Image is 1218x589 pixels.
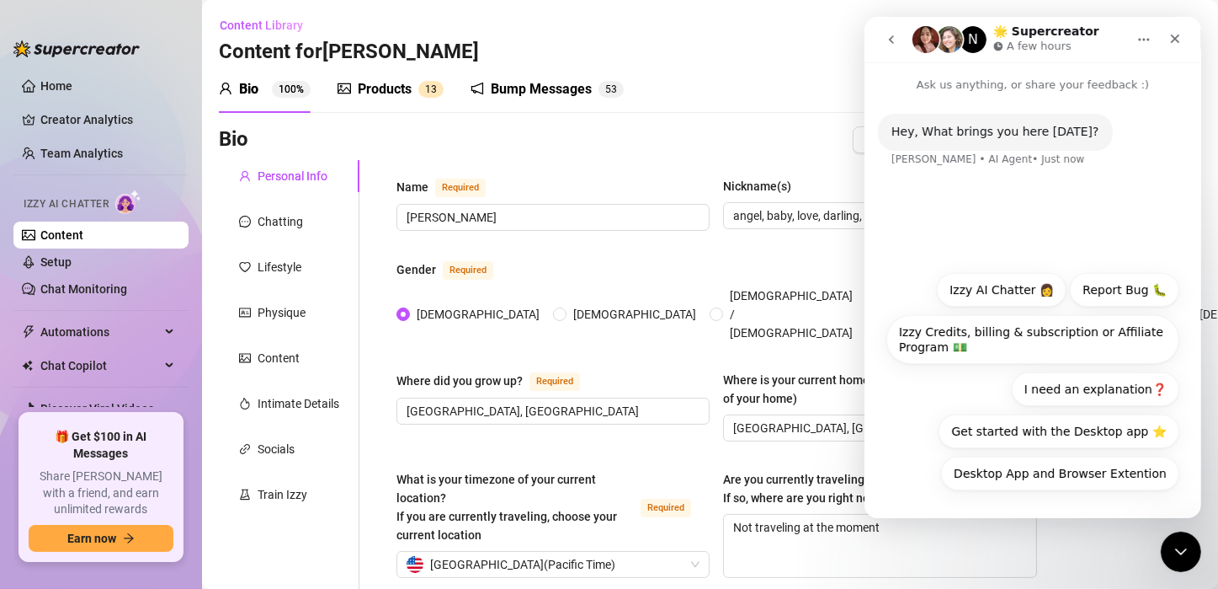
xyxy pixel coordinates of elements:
[258,349,300,367] div: Content
[723,286,859,342] span: [DEMOGRAPHIC_DATA] / [DEMOGRAPHIC_DATA]
[724,515,1035,577] textarea: Not traveling at the moment
[239,261,251,273] span: heart
[864,17,1201,518] iframe: Intercom live chat
[396,260,512,280] label: Gender
[491,79,592,99] div: Bump Messages
[239,352,251,364] span: picture
[22,325,35,339] span: thunderbolt
[396,473,617,542] span: What is your timezone of your current location? If you are currently traveling, choose your curre...
[430,552,615,577] span: [GEOGRAPHIC_DATA] ( Pacific Time )
[239,489,251,501] span: experiment
[40,319,160,345] span: Automations
[239,170,251,182] span: user
[258,167,327,185] div: Personal Info
[396,371,598,391] label: Where did you grow up?
[598,81,624,98] sup: 53
[24,196,109,212] span: Izzy AI Chatter
[40,228,83,242] a: Content
[40,352,160,379] span: Chat Copilot
[239,443,251,455] span: link
[40,79,72,93] a: Home
[425,83,431,95] span: 1
[115,190,141,214] img: AI Chatter
[853,126,1054,153] button: Import Bio from other creator
[641,499,691,517] span: Required
[40,402,154,415] a: Discover Viral Videos
[396,178,428,196] div: Name
[258,212,303,231] div: Chatting
[239,216,251,228] span: message
[338,82,351,95] span: picture
[396,177,504,197] label: Name
[239,307,251,319] span: idcard
[733,206,1023,225] input: Nickname(s)
[29,429,173,462] span: 🎁 Get $100 in AI Messages
[396,260,436,279] div: Gender
[529,372,580,391] span: Required
[258,394,339,413] div: Intimate Details
[258,258,301,276] div: Lifestyle
[29,469,173,518] span: Share [PERSON_NAME] with a friend, and earn unlimited rewards
[611,83,617,95] span: 3
[123,533,135,544] span: arrow-right
[605,83,611,95] span: 5
[418,81,444,98] sup: 13
[396,372,523,390] div: Where did you grow up?
[258,303,306,322] div: Physique
[431,83,437,95] span: 3
[407,208,696,227] input: Name
[13,40,140,57] img: logo-BBDzfeDw.svg
[407,556,423,573] img: us
[40,282,127,296] a: Chat Monitoring
[239,79,258,99] div: Bio
[258,440,295,458] div: Socials
[29,525,173,552] button: Earn nowarrow-right
[723,371,1036,408] label: Where is your current homebase? (City/Area of your home)
[219,12,316,39] button: Content Library
[435,179,486,197] span: Required
[40,255,72,269] a: Setup
[443,261,493,280] span: Required
[239,398,251,410] span: fire
[219,39,479,66] h3: Content for [PERSON_NAME]
[723,473,1024,505] span: Are you currently traveling? If so, where are you right now? what are you doing there?
[723,177,803,195] label: Nickname(s)
[219,126,248,153] h3: Bio
[410,305,546,324] span: [DEMOGRAPHIC_DATA]
[67,532,116,545] span: Earn now
[566,305,703,324] span: [DEMOGRAPHIC_DATA]
[220,19,303,32] span: Content Library
[40,147,123,160] a: Team Analytics
[22,360,33,372] img: Chat Copilot
[723,371,960,408] div: Where is your current homebase? (City/Area of your home)
[258,485,307,504] div: Train Izzy
[219,82,232,95] span: user
[471,82,484,95] span: notification
[40,106,175,133] a: Creator Analytics
[733,419,1023,437] input: Where is your current homebase? (City/Area of your home)
[358,79,412,99] div: Products
[1161,532,1201,572] iframe: Intercom live chat
[407,402,696,420] input: Where did you grow up?
[723,177,791,195] div: Nickname(s)
[272,81,311,98] sup: 100%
